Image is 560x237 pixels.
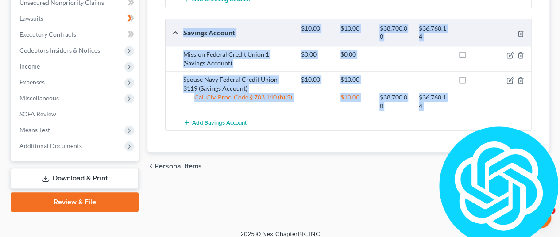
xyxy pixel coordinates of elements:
[12,11,139,27] a: Lawsuits
[336,24,375,41] div: $10.00
[147,163,154,170] i: chevron_left
[297,75,336,84] div: $10.00
[179,28,297,37] div: Savings Account
[19,15,43,22] span: Lawsuits
[12,27,139,42] a: Executory Contracts
[336,75,375,84] div: $10.00
[192,119,247,126] span: Add Savings Account
[19,62,40,70] span: Income
[297,50,336,59] div: $0.00
[11,168,139,189] a: Download & Print
[19,31,76,38] span: Executory Contracts
[19,110,56,118] span: SOFA Review
[375,24,414,41] div: $38,700.00
[375,93,414,111] div: $38,700.00
[19,94,59,102] span: Miscellaneous
[414,93,454,111] div: $36,768.14
[183,114,247,130] button: Add Savings Account
[147,163,202,170] button: chevron_left Personal Items
[19,78,45,86] span: Expenses
[154,163,202,170] span: Personal Items
[179,75,297,93] div: Spouse Navy Federal Credit Union 3119 (Savings Account)
[336,93,375,111] div: $10.00
[414,24,454,41] div: $36,768.14
[179,93,297,111] div: Cal. Civ. Proc. Code § 703.140 (b)(5)
[297,24,336,41] div: $10.00
[336,50,375,59] div: $0.00
[12,106,139,122] a: SOFA Review
[179,50,297,68] div: Mission Federal Credit Union 1 (Savings Account)
[11,192,139,212] a: Review & File
[19,142,82,149] span: Additional Documents
[19,126,50,134] span: Means Test
[19,46,100,54] span: Codebtors Insiders & Notices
